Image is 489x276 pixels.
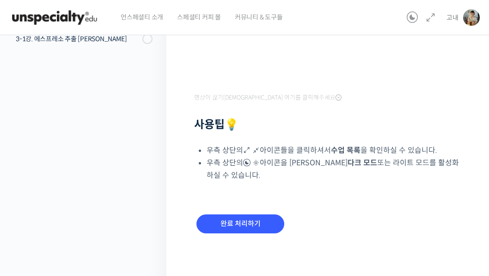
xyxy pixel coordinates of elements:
li: 우측 상단의 아이콘들을 클릭하셔서 을 확인하실 수 있습니다. [207,144,466,157]
strong: 💡 [225,118,238,132]
span: 홈 [29,213,35,220]
input: 완료 처리하기 [196,214,284,233]
span: 고내 [446,13,458,22]
strong: 사용팁 [194,118,238,132]
li: 우측 상단의 아이콘을 [PERSON_NAME] 또는 라이트 모드를 활성화 하실 수 있습니다. [207,157,466,182]
a: 대화 [61,199,119,222]
div: 3-1강. 에스프레소 추출 [PERSON_NAME] [16,34,140,44]
a: 설정 [119,199,177,222]
a: 홈 [3,199,61,222]
b: 다크 모드 [348,158,377,168]
b: 수업 목록 [331,145,361,155]
span: 영상이 끊기[DEMOGRAPHIC_DATA] 여기를 클릭해주세요 [194,94,342,101]
span: 대화 [85,213,96,221]
span: 설정 [143,213,154,220]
